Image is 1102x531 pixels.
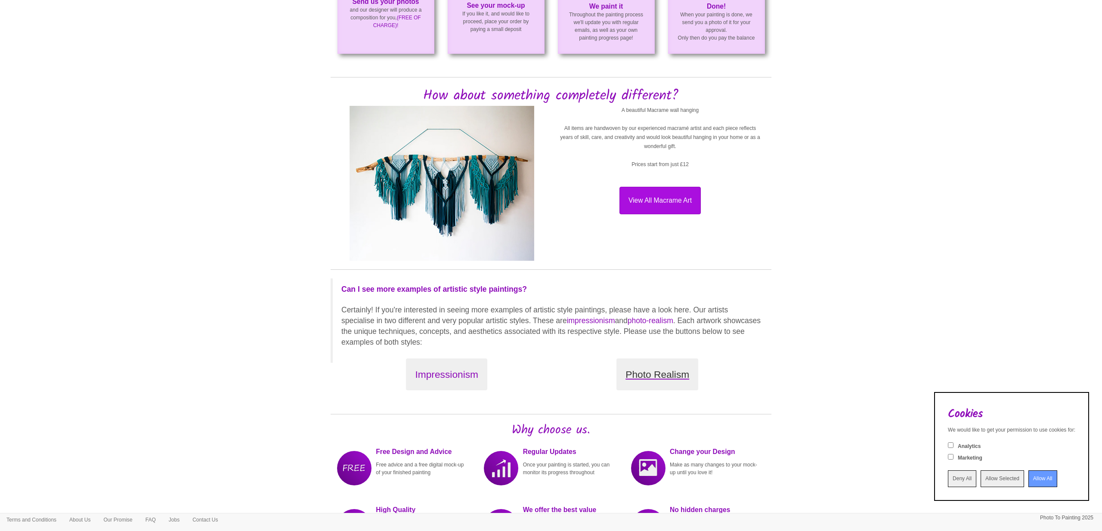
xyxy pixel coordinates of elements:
[350,106,534,261] img: Macrame Wall Hanging
[670,447,763,457] p: Change your Design
[589,3,623,10] strong: We paint it
[958,443,981,450] label: Analytics
[523,461,616,476] p: Once your painting is started, you can monitor its progress throughout
[523,505,616,515] p: We offer the best value
[1028,470,1057,487] input: Allow All
[948,426,1075,434] div: We would like to get your permission to use cookies for:
[670,461,763,476] p: Make as many changes to your mock-up until you love it!
[139,513,162,526] a: FAQ
[559,3,654,42] p: Throughout the painting process we'll update you with regular emails, as well as your own paintin...
[341,285,527,293] strong: Can I see more examples of artistic style paintings?
[376,505,469,515] p: High Quality
[670,505,763,515] p: No hidden charges
[339,88,763,103] h1: How about something completely different?
[63,513,97,526] a: About Us
[97,513,139,526] a: Our Promise
[376,447,469,457] p: Free Design and Advice
[162,513,186,526] a: Jobs
[567,316,615,325] a: impressionism
[669,3,764,42] p: When your painting is done, we send you a photo of it for your approval. Only then do you pay the...
[406,358,487,391] button: Impressionism
[557,187,763,214] a: View All Macrame Art
[948,470,976,487] input: Deny All
[331,424,771,437] h2: Why choose us.
[331,278,771,363] blockquote: Certainly! If you're interested in seeing more examples of artistic style paintings, please have ...
[373,15,421,28] span: (FREE OF CHARGE)!
[376,461,469,476] p: Free advice and a free digital mock-up of your finished painting
[467,2,525,9] strong: See your mock-up
[523,447,616,457] p: Regular Updates
[628,316,673,325] a: photo-realism
[557,106,763,178] p: A beautiful Macrame wall hanging All items are handwoven by our experienced macramé artist and ea...
[186,513,224,526] a: Contact Us
[707,3,726,10] strong: Done!
[619,187,701,214] button: View All Macrame Art
[948,408,1075,420] h2: Cookies
[981,470,1024,487] input: Allow Selected
[348,358,546,391] a: Impressionism
[1040,513,1093,522] p: Photo To Painting 2025
[559,358,757,391] a: Photo Realism
[449,2,544,33] p: If you like it, and would like to proceed, place your order by paying a small deposit
[958,454,982,462] label: Marketing
[616,358,698,391] button: Photo Realism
